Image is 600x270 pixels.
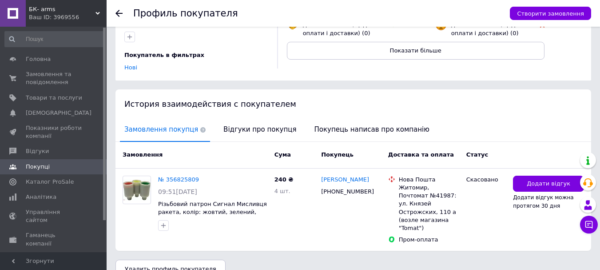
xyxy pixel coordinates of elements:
[29,5,95,13] span: БК- arms
[466,151,489,158] span: Статус
[510,7,591,20] button: Створити замовлення
[513,194,574,209] span: Додати відгук можна протягом 30 дня
[29,13,107,21] div: Ваш ID: 3969556
[26,178,74,186] span: Каталог ProSale
[303,13,371,36] span: Дотримується домовленостей (щодо оплати і доставки) (0)
[274,151,291,158] span: Cума
[26,55,51,63] span: Головна
[26,231,82,247] span: Гаманець компанії
[466,176,506,184] div: Скасовано
[123,180,151,200] img: Фото товару
[115,10,123,17] div: Повернутися назад
[399,176,459,184] div: Нова Пошта
[388,151,454,158] span: Доставка та оплата
[124,99,296,109] span: История взаимодействия с покупателем
[580,216,598,234] button: Чат з покупцем
[399,236,459,244] div: Пром-оплата
[399,184,459,232] div: Житомир, Почтомат №41987: ул. Князей Острожских, 110 а (возле магазина "Tomat")
[219,118,301,141] span: Відгуки про покупця
[26,94,82,102] span: Товари та послуги
[26,208,82,224] span: Управління сайтом
[123,176,151,204] a: Фото товару
[4,31,105,47] input: Пошук
[133,8,238,19] h1: Профиль покупателя
[158,201,267,224] a: Різьбовий патрон Сигнал Мисливця ракета, колір: жовтий, зелений, червоний на вибір
[527,180,570,188] span: Додати відгук
[158,188,197,195] span: 09:51[DATE]
[321,151,354,158] span: Покупець
[26,163,50,171] span: Покупці
[451,13,519,36] span: Не дотримується домовленостей (щодо оплати і доставки) (0)
[517,10,584,17] span: Створити замовлення
[390,47,441,54] span: Показати більше
[274,188,290,194] span: 4 шт.
[120,118,210,141] span: Замовлення покупця
[513,176,584,192] button: Додати відгук
[310,118,434,141] span: Покупець написав про компанію
[274,176,294,183] span: 240 ₴
[26,124,82,140] span: Показники роботи компанії
[26,70,82,86] span: Замовлення та повідомлення
[123,151,163,158] span: Замовлення
[26,193,56,201] span: Аналітика
[319,186,374,197] div: [PHONE_NUMBER]
[124,64,137,71] a: Нові
[26,109,91,117] span: [DEMOGRAPHIC_DATA]
[321,176,369,184] a: [PERSON_NAME]
[158,176,199,183] a: № 356825809
[287,42,544,60] button: Показати більше
[124,51,266,59] div: Покупатель в фильтрах
[26,147,49,155] span: Відгуки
